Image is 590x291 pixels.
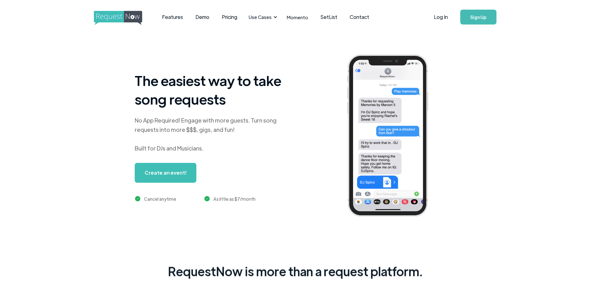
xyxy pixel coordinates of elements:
a: Demo [189,7,216,27]
a: Pricing [216,7,243,27]
div: Cancel anytime [144,195,176,203]
a: Features [156,7,189,27]
a: Momento [281,8,314,26]
a: SetList [314,7,343,27]
div: Use Cases [245,7,279,27]
a: home [94,11,140,23]
div: No App Required! Engage with more guests. Turn song requests into more $$$, gigs, and fun! Built ... [135,116,290,153]
a: Contact [343,7,375,27]
div: Use Cases [249,14,272,20]
a: Log In [428,6,454,28]
a: Sign Up [460,10,496,25]
img: green checkmark [135,196,140,201]
a: Create an event! [135,163,196,183]
h1: The easiest way to take song requests [135,71,290,108]
div: As little as $7/month [213,195,256,203]
img: iphone screenshot [340,50,445,223]
img: green checkmark [204,196,210,201]
img: requestnow logo [94,11,154,25]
